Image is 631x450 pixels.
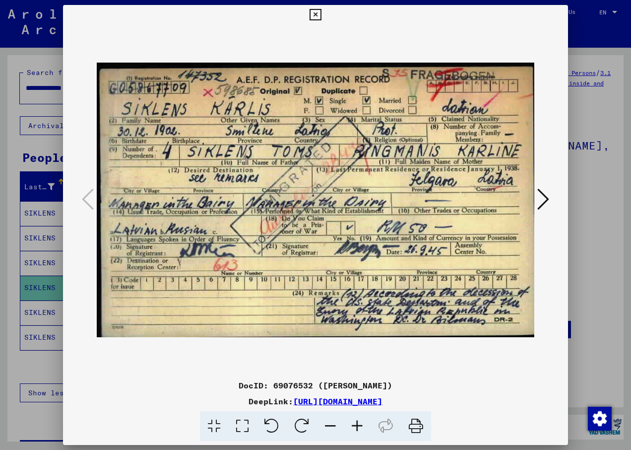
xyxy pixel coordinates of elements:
a: [URL][DOMAIN_NAME] [293,396,382,406]
div: DeepLink: [63,395,568,407]
div: DocID: 69076532 ([PERSON_NAME]) [63,379,568,391]
div: Change consent [587,406,611,430]
img: 001.jpg [97,25,534,375]
img: Change consent [588,407,612,431]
